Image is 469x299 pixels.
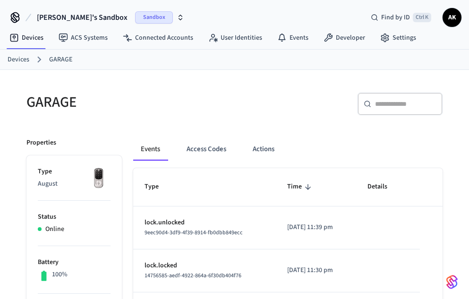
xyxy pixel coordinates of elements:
[413,13,431,22] span: Ctrl K
[26,93,229,112] h5: GARAGE
[287,179,314,194] span: Time
[443,8,461,27] button: AK
[49,55,72,65] a: GARAGE
[8,55,29,65] a: Devices
[135,11,173,24] span: Sandbox
[145,179,171,194] span: Type
[38,179,111,189] p: August
[38,167,111,177] p: Type
[26,138,56,148] p: Properties
[115,29,201,46] a: Connected Accounts
[373,29,424,46] a: Settings
[87,167,111,190] img: Yale Assure Touchscreen Wifi Smart Lock, Satin Nickel, Front
[270,29,316,46] a: Events
[145,272,241,280] span: 14756585-aedf-4922-864a-6f30db404f76
[367,179,400,194] span: Details
[38,257,111,267] p: Battery
[52,270,68,280] p: 100%
[363,9,439,26] div: Find by IDCtrl K
[133,138,168,161] button: Events
[381,13,410,22] span: Find by ID
[145,229,243,237] span: 9eec90d4-3df9-4f39-8914-fb0dbb849ecc
[145,261,264,271] p: lock.locked
[145,218,264,228] p: lock.unlocked
[443,9,460,26] span: AK
[446,274,458,290] img: SeamLogoGradient.69752ec5.svg
[133,138,443,161] div: ant example
[51,29,115,46] a: ACS Systems
[287,265,344,275] p: [DATE] 11:30 pm
[45,224,64,234] p: Online
[201,29,270,46] a: User Identities
[37,12,128,23] span: [PERSON_NAME]'s Sandbox
[287,222,344,232] p: [DATE] 11:39 pm
[2,29,51,46] a: Devices
[245,138,282,161] button: Actions
[38,212,111,222] p: Status
[316,29,373,46] a: Developer
[179,138,234,161] button: Access Codes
